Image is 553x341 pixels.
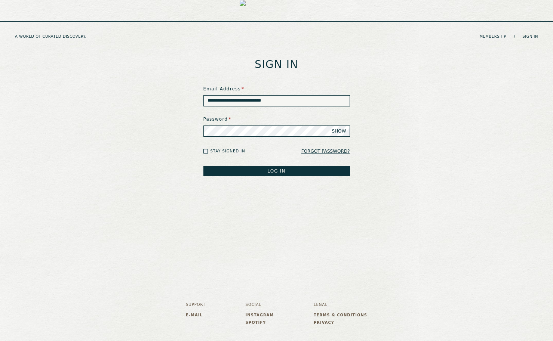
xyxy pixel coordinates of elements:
[479,34,506,39] a: Membership
[332,128,346,134] span: SHOW
[203,166,350,176] button: LOG IN
[314,313,367,317] a: Terms & Conditions
[211,148,245,154] label: Stay signed in
[246,320,274,325] a: Spotify
[203,86,350,92] label: Email Address
[522,34,538,39] a: Sign in
[514,34,515,40] span: /
[203,116,350,123] label: Password
[15,34,116,39] h5: A WORLD OF CURATED DISCOVERY.
[186,303,206,307] h3: Support
[186,313,206,317] a: E-mail
[301,146,350,156] a: Forgot Password?
[246,303,274,307] h3: Social
[246,313,274,317] a: Instagram
[314,320,367,325] a: Privacy
[314,303,367,307] h3: Legal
